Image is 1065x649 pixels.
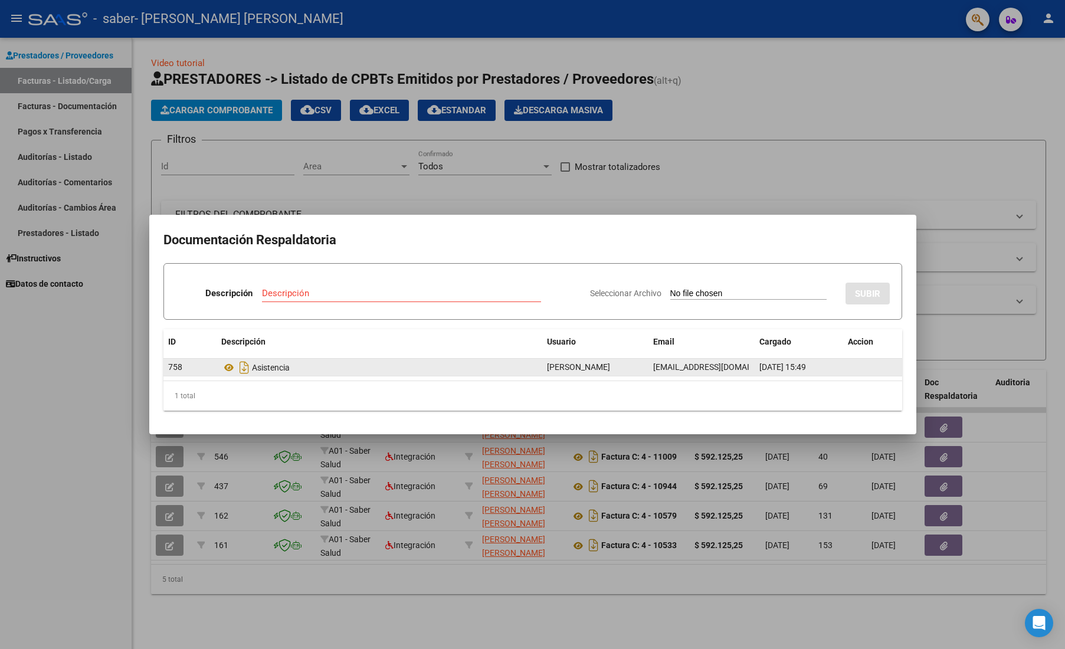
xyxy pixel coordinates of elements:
[221,358,538,377] div: Asistencia
[653,362,784,372] span: [EMAIL_ADDRESS][DOMAIN_NAME]
[163,381,902,411] div: 1 total
[653,337,674,346] span: Email
[1025,609,1053,637] div: Open Intercom Messenger
[547,337,576,346] span: Usuario
[590,289,661,298] span: Seleccionar Archivo
[168,362,182,372] span: 758
[759,337,791,346] span: Cargado
[237,358,252,377] i: Descargar documento
[163,229,902,251] h2: Documentación Respaldatoria
[542,329,648,355] datatable-header-cell: Usuario
[163,329,217,355] datatable-header-cell: ID
[648,329,755,355] datatable-header-cell: Email
[759,362,806,372] span: [DATE] 15:49
[221,337,266,346] span: Descripción
[755,329,843,355] datatable-header-cell: Cargado
[855,289,880,299] span: SUBIR
[843,329,902,355] datatable-header-cell: Accion
[848,337,873,346] span: Accion
[217,329,542,355] datatable-header-cell: Descripción
[547,362,610,372] span: [PERSON_NAME]
[846,283,890,304] button: SUBIR
[205,287,253,300] p: Descripción
[168,337,176,346] span: ID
